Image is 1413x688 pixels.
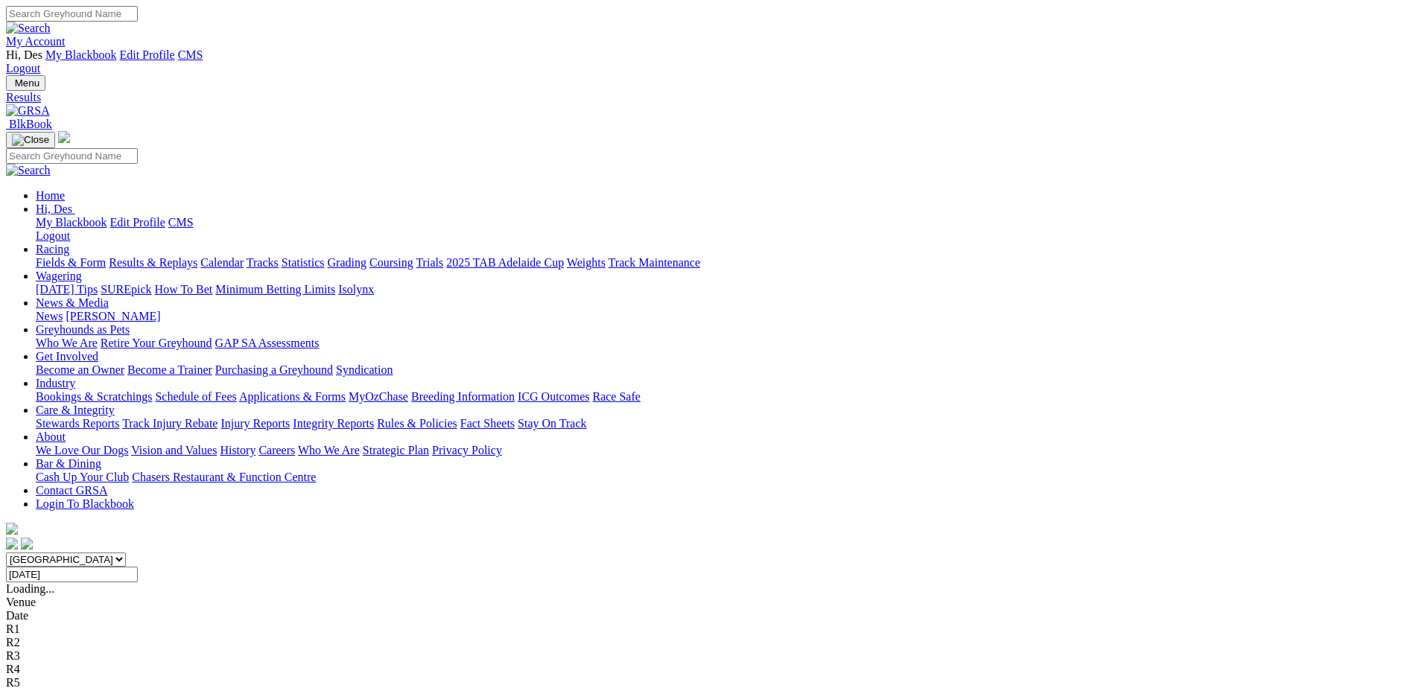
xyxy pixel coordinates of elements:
[109,256,197,269] a: Results & Replays
[369,256,413,269] a: Coursing
[6,596,1407,609] div: Venue
[215,337,320,349] a: GAP SA Assessments
[9,118,52,130] span: BlkBook
[36,444,1407,457] div: About
[6,22,51,35] img: Search
[518,417,586,430] a: Stay On Track
[36,377,75,389] a: Industry
[247,256,279,269] a: Tracks
[6,104,50,118] img: GRSA
[6,132,55,148] button: Toggle navigation
[119,48,174,61] a: Edit Profile
[36,417,119,430] a: Stewards Reports
[220,444,255,456] a: History
[155,283,213,296] a: How To Bet
[6,91,1407,104] a: Results
[36,203,72,215] span: Hi, Des
[36,270,82,282] a: Wagering
[446,256,564,269] a: 2025 TAB Adelaide Cup
[215,363,333,376] a: Purchasing a Greyhound
[36,203,75,215] a: Hi, Des
[460,417,515,430] a: Fact Sheets
[36,256,1407,270] div: Racing
[298,444,360,456] a: Who We Are
[132,471,316,483] a: Chasers Restaurant & Function Centre
[36,497,134,510] a: Login To Blackbook
[66,310,160,322] a: [PERSON_NAME]
[293,417,374,430] a: Integrity Reports
[101,283,151,296] a: SUREpick
[36,283,98,296] a: [DATE] Tips
[58,131,70,143] img: logo-grsa-white.png
[6,622,1407,636] div: R1
[168,216,194,229] a: CMS
[328,256,366,269] a: Grading
[155,390,236,403] a: Schedule of Fees
[200,256,244,269] a: Calendar
[6,148,138,164] input: Search
[6,75,45,91] button: Toggle navigation
[220,417,290,430] a: Injury Reports
[377,417,457,430] a: Rules & Policies
[36,310,63,322] a: News
[349,390,408,403] a: MyOzChase
[6,663,1407,676] div: R4
[15,77,39,89] span: Menu
[6,48,42,61] span: Hi, Des
[36,471,1407,484] div: Bar & Dining
[6,523,18,535] img: logo-grsa-white.png
[6,636,1407,649] div: R2
[6,649,1407,663] div: R3
[36,216,1407,243] div: Hi, Des
[363,444,429,456] a: Strategic Plan
[6,118,52,130] a: BlkBook
[6,164,51,177] img: Search
[36,296,109,309] a: News & Media
[432,444,502,456] a: Privacy Policy
[36,444,128,456] a: We Love Our Dogs
[36,404,115,416] a: Care & Integrity
[45,48,117,61] a: My Blackbook
[36,216,107,229] a: My Blackbook
[36,471,129,483] a: Cash Up Your Club
[6,48,1407,75] div: My Account
[110,216,165,229] a: Edit Profile
[101,337,212,349] a: Retire Your Greyhound
[336,363,393,376] a: Syndication
[36,229,70,242] a: Logout
[6,6,138,22] input: Search
[36,323,130,336] a: Greyhounds as Pets
[36,430,66,443] a: About
[411,390,515,403] a: Breeding Information
[36,363,1407,377] div: Get Involved
[609,256,700,269] a: Track Maintenance
[592,390,640,403] a: Race Safe
[567,256,606,269] a: Weights
[36,337,1407,350] div: Greyhounds as Pets
[122,417,217,430] a: Track Injury Rebate
[6,582,54,595] span: Loading...
[6,609,1407,622] div: Date
[416,256,443,269] a: Trials
[36,363,124,376] a: Become an Owner
[6,538,18,550] img: facebook.svg
[518,390,589,403] a: ICG Outcomes
[36,256,106,269] a: Fields & Form
[6,567,138,582] input: Select date
[6,35,66,48] a: My Account
[6,62,40,74] a: Logout
[258,444,295,456] a: Careers
[36,283,1407,296] div: Wagering
[178,48,203,61] a: CMS
[36,337,98,349] a: Who We Are
[36,189,65,202] a: Home
[239,390,346,403] a: Applications & Forms
[36,350,98,363] a: Get Involved
[36,417,1407,430] div: Care & Integrity
[131,444,217,456] a: Vision and Values
[338,283,374,296] a: Isolynx
[215,283,335,296] a: Minimum Betting Limits
[12,134,49,146] img: Close
[21,538,33,550] img: twitter.svg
